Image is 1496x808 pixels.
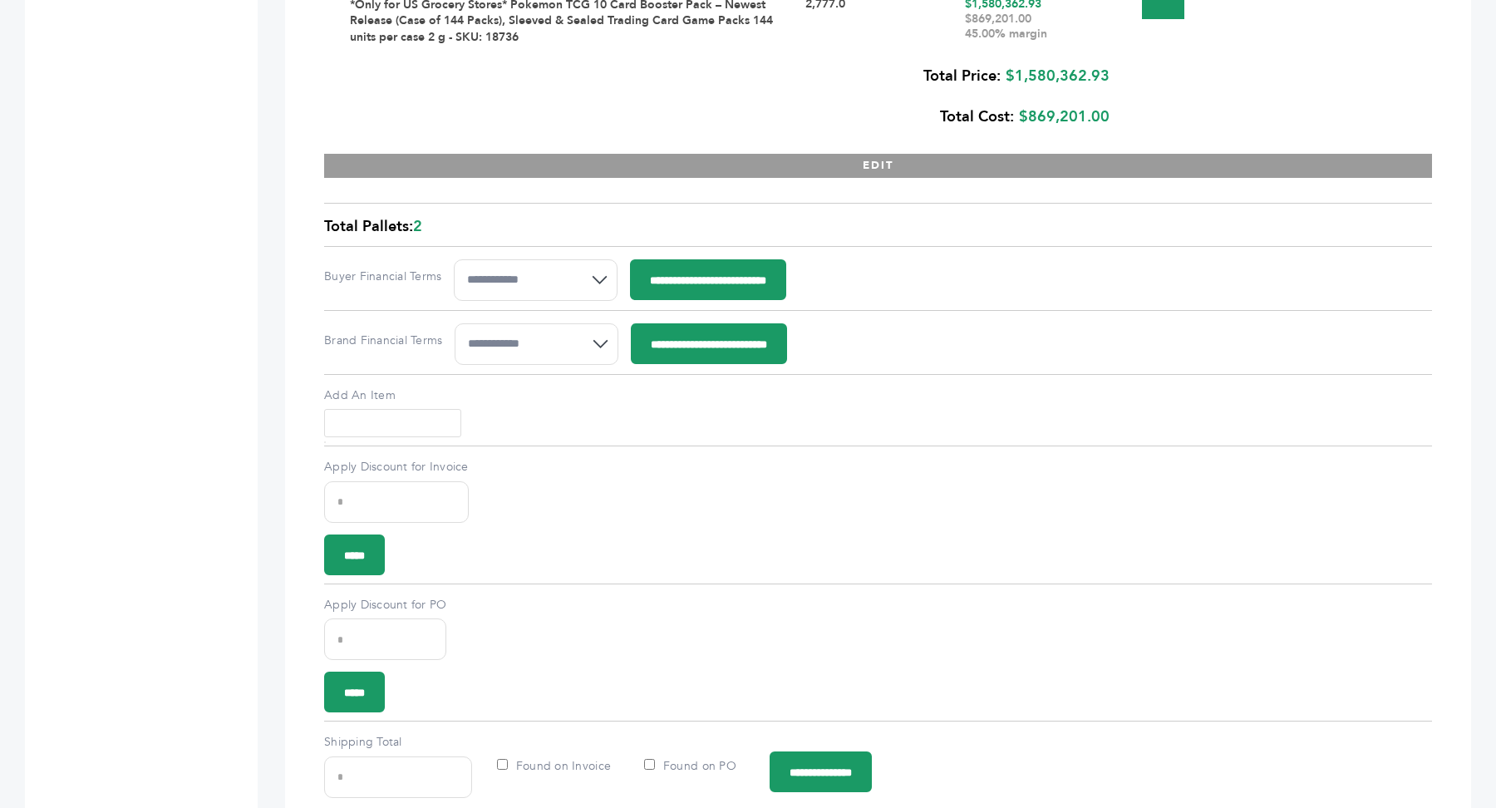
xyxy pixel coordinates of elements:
[644,759,655,770] input: Found on PO
[965,12,1113,42] div: $869,201.00 45.00% margin
[324,459,469,475] label: Apply Discount for Invoice
[497,758,611,774] label: Found on Invoice
[644,758,736,774] label: Found on PO
[923,66,1001,86] b: Total Price:
[324,387,1432,404] label: Add An Item
[324,269,441,285] label: Buyer Financial Terms
[339,56,1110,137] div: $1,580,362.93 $869,201.00
[324,216,413,237] span: Total Pallets:
[324,333,442,349] label: Brand Financial Terms
[324,154,1432,178] button: EDIT
[940,106,1014,127] b: Total Cost:
[324,597,446,613] label: Apply Discount for PO
[413,216,422,237] span: 2
[324,734,472,751] label: Shipping Total
[497,759,508,770] input: Found on Invoice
